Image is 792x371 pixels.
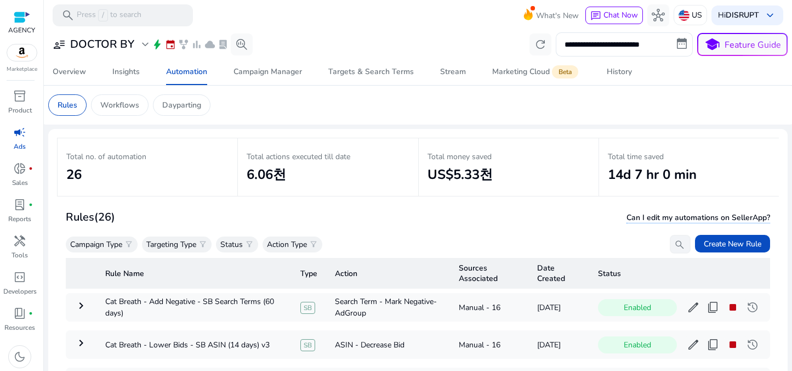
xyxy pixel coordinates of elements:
[198,240,207,249] span: filter_alt
[300,339,315,351] span: SB
[13,162,26,175] span: donut_small
[607,68,632,76] div: History
[53,68,86,76] div: Overview
[98,9,108,21] span: /
[53,38,66,51] span: user_attributes
[13,198,26,211] span: lab_profile
[679,10,690,21] img: us.svg
[7,65,37,74] p: Marketplace
[697,33,788,56] button: schoolFeature Guide
[428,151,590,162] p: Total money saved
[8,214,31,224] p: Reports
[590,10,601,21] span: chat
[4,323,35,333] p: Resources
[726,301,739,314] span: stop
[326,330,449,359] td: ASIN - Decrease Bid
[165,39,176,50] span: event
[204,39,215,50] span: cloud
[13,350,26,363] span: dark_mode
[674,239,685,250] span: search
[492,68,580,76] div: Marketing Cloud
[66,211,115,224] h3: Rules (26)
[146,239,196,250] p: Targeting Type
[3,286,37,296] p: Developers
[267,239,307,250] p: Action Type
[29,203,33,207] span: fiber_manual_record
[647,4,669,26] button: hub
[70,239,122,250] p: Campaign Type
[744,336,761,353] button: history
[589,258,770,289] th: Status
[13,271,26,284] span: code_blocks
[152,39,163,50] span: bolt
[70,38,134,51] h3: DOCTOR BY
[608,167,770,183] h2: 14d 7 hr 0 min
[552,65,578,78] span: Beta
[328,68,414,76] div: Targets & Search Terms
[292,258,326,289] th: Type
[706,338,720,351] span: content_copy
[66,151,229,162] p: Total no. of automation
[124,240,133,249] span: filter_alt
[763,9,777,22] span: keyboard_arrow_down
[687,338,700,351] span: edit
[326,258,449,289] th: Action
[66,167,229,183] h2: 26
[704,299,722,316] button: content_copy
[8,25,35,35] p: AGENCY
[75,336,88,350] mat-icon: keyboard_arrow_right
[61,9,75,22] span: search
[695,235,770,252] button: Create New Rule
[218,39,229,50] span: lab_profile
[233,68,302,76] div: Campaign Manager
[459,339,520,351] div: Manual - 16
[100,99,139,111] p: Workflows
[14,142,26,151] p: Ads
[58,99,77,111] p: Rules
[440,68,466,76] div: Stream
[459,302,520,313] div: Manual - 16
[112,68,140,76] div: Insights
[96,330,292,359] td: Cat Breath - Lower Bids - SB ASIN (14 days) v3
[13,89,26,103] span: inventory_2
[166,68,207,76] div: Automation
[326,293,449,322] td: Search Term - Mark Negative-AdGroup
[726,338,739,351] span: stop
[598,299,677,316] span: Enabled
[692,5,702,25] p: US
[746,301,759,314] span: history
[726,10,759,20] b: DISRUPT
[245,240,254,249] span: filter_alt
[528,258,589,289] th: Date Created
[300,302,315,314] span: SB
[704,37,720,53] span: school
[718,12,759,19] p: Hi
[529,33,551,55] button: refresh
[608,151,770,162] p: Total time saved
[724,336,742,353] button: stop
[725,38,781,52] p: Feature Guide
[652,9,665,22] span: hub
[77,9,141,21] p: Press to search
[12,178,28,188] p: Sales
[309,240,318,249] span: filter_alt
[528,293,589,322] td: [DATE]
[191,39,202,50] span: bar_chart
[603,10,638,20] span: Chat Now
[534,38,547,51] span: refresh
[585,7,643,24] button: chatChat Now
[626,212,770,223] span: Can I edit my automations on SellerApp?
[247,151,409,162] p: Total actions executed till date
[704,238,761,250] span: Create New Rule
[162,99,201,111] p: Dayparting
[96,293,292,322] td: Cat Breath - Add Negative - SB Search Terms (60 days)
[724,299,742,316] button: stop
[7,44,37,61] img: amazon.svg
[13,307,26,320] span: book_4
[247,167,409,183] h2: 6.06천
[706,301,720,314] span: content_copy
[685,336,702,353] button: edit
[528,330,589,359] td: [DATE]
[8,105,32,115] p: Product
[746,338,759,351] span: history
